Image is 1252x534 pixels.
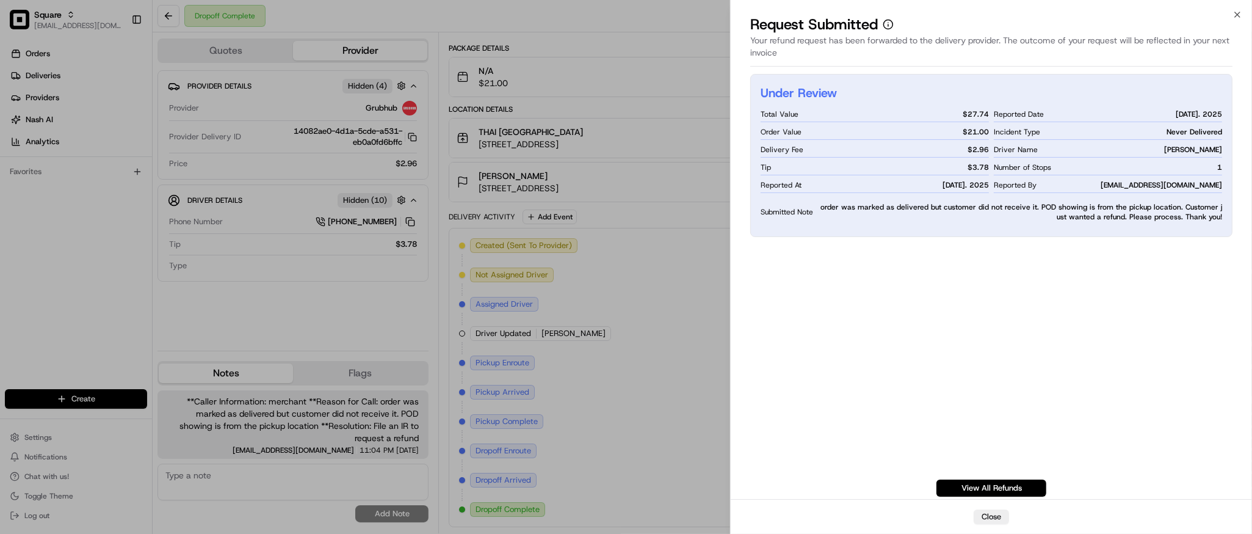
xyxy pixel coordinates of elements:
span: Number of Stops [994,163,1051,172]
span: Incident Type [994,127,1040,137]
h2: Under Review [761,84,837,101]
a: 💻API Documentation [98,172,201,194]
a: View All Refunds [936,480,1046,497]
span: $ 2.96 [968,145,989,155]
span: $ 27.74 [963,109,989,119]
button: Start new chat [208,120,222,135]
img: 1736555255976-a54dd68f-1ca7-489b-9aae-adbdc363a1c4 [12,117,34,139]
span: $ 21.00 [963,127,989,137]
span: Tip [761,163,771,172]
span: 1 [1217,163,1222,172]
span: Reported At [761,180,801,190]
span: Knowledge Base [24,177,93,189]
span: Submitted Note [761,207,813,217]
span: Never Delivered [1167,127,1222,137]
span: Reported Date [994,109,1044,119]
span: Delivery Fee [761,145,803,155]
span: [EMAIL_ADDRESS][DOMAIN_NAME] [1101,180,1222,190]
a: 📗Knowledge Base [7,172,98,194]
div: 📗 [12,178,22,188]
span: API Documentation [115,177,196,189]
input: Clear [32,79,201,92]
span: Reported By [994,180,1037,190]
p: Request Submitted [750,15,878,34]
span: Driver Name [994,145,1038,155]
div: 💻 [103,178,113,188]
span: [DATE]. 2025 [1176,109,1222,119]
span: Order Value [761,127,801,137]
span: Total Value [761,109,798,119]
span: Pylon [121,207,148,216]
div: We're available if you need us! [42,129,154,139]
button: Close [974,510,1009,524]
span: order was marked as delivered but customer did not receive it. POD showing is from the pickup loc... [818,202,1222,222]
span: $ 3.78 [968,163,989,172]
span: [DATE]. 2025 [943,180,989,190]
a: Powered byPylon [86,207,148,216]
span: [PERSON_NAME] [1164,145,1222,155]
p: Welcome 👋 [12,49,222,68]
div: Your refund request has been forwarded to the delivery provider. The outcome of your request will... [750,34,1232,67]
div: Start new chat [42,117,200,129]
img: Nash [12,12,37,37]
